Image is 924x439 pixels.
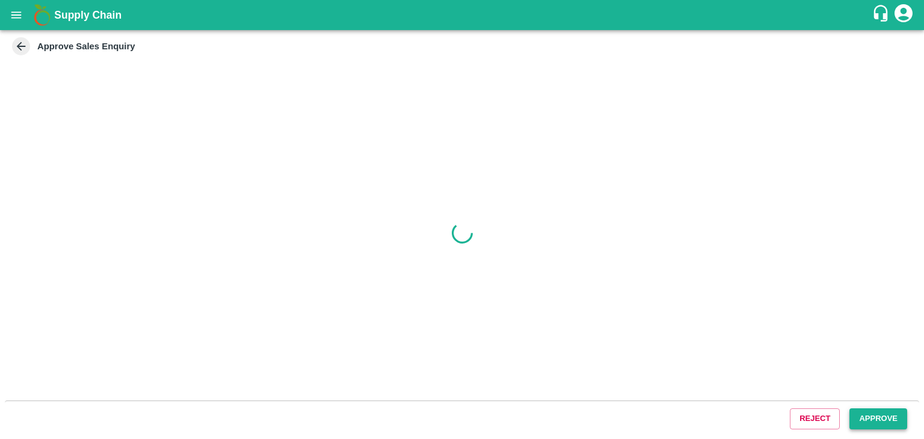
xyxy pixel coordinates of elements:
a: Supply Chain [54,7,872,23]
b: Supply Chain [54,9,122,21]
strong: Approve Sales Enquiry [37,41,135,51]
button: Reject [790,408,840,429]
div: customer-support [872,4,893,26]
button: Approve [849,408,907,429]
img: logo [30,3,54,27]
button: open drawer [2,1,30,29]
div: account of current user [893,2,914,28]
